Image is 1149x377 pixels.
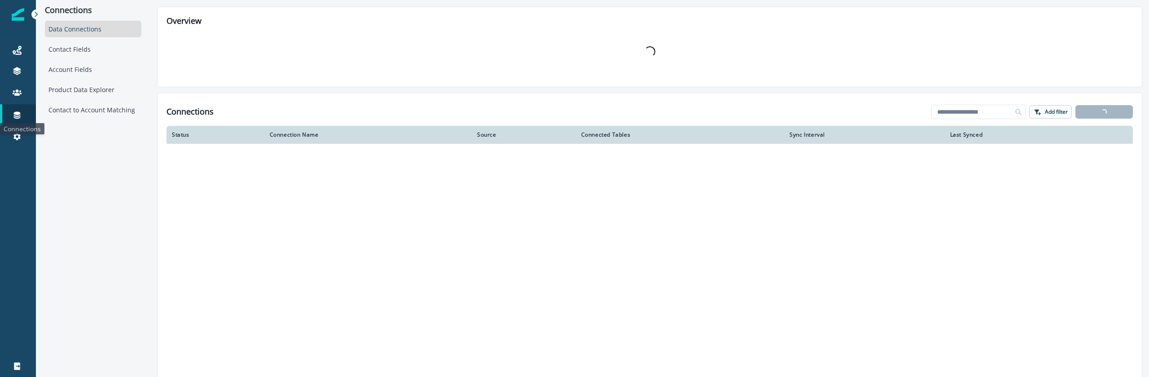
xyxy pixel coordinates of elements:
p: Add filter [1045,109,1068,115]
div: Connected Tables [581,131,779,138]
p: Connections [45,5,141,15]
div: Sync Interval [789,131,939,138]
div: Connection Name [270,131,466,138]
h2: Overview [167,16,1133,26]
div: Data Connections [45,21,141,37]
div: Source [477,131,570,138]
img: Inflection [12,8,24,21]
div: Contact to Account Matching [45,102,141,118]
div: Status [172,131,259,138]
button: Add filter [1029,105,1072,119]
div: Last Synced [950,131,1090,138]
div: Product Data Explorer [45,81,141,98]
h1: Connections [167,107,214,117]
div: Account Fields [45,61,141,78]
div: Contact Fields [45,41,141,58]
